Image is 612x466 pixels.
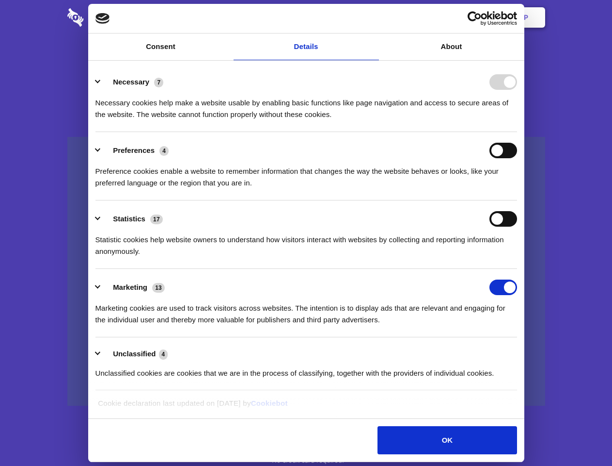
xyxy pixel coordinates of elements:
span: 17 [150,215,163,224]
label: Statistics [113,215,145,223]
button: OK [377,426,517,454]
button: Statistics (17) [95,211,169,227]
button: Marketing (13) [95,280,171,295]
button: Unclassified (4) [95,348,174,360]
a: About [379,33,524,60]
a: Wistia video thumbnail [67,137,545,406]
a: Usercentrics Cookiebot - opens in a new window [432,11,517,26]
h1: Eliminate Slack Data Loss. [67,44,545,79]
iframe: Drift Widget Chat Controller [564,417,600,454]
button: Necessary (7) [95,74,170,90]
img: logo-wordmark-white-trans-d4663122ce5f474addd5e946df7df03e33cb6a1c49d2221995e7729f52c070b2.svg [67,8,150,27]
a: Pricing [284,2,327,33]
div: Necessary cookies help make a website usable by enabling basic functions like page navigation and... [95,90,517,120]
span: 7 [154,78,163,87]
a: Consent [88,33,234,60]
label: Necessary [113,78,149,86]
span: 4 [159,146,169,156]
button: Preferences (4) [95,143,175,158]
a: Contact [393,2,438,33]
h4: Auto-redaction of sensitive data, encrypted data sharing and self-destructing private chats. Shar... [67,88,545,120]
div: Statistic cookies help website owners to understand how visitors interact with websites by collec... [95,227,517,257]
span: 4 [159,349,168,359]
div: Preference cookies enable a website to remember information that changes the way the website beha... [95,158,517,189]
div: Cookie declaration last updated on [DATE] by [91,398,521,416]
span: 13 [152,283,165,293]
label: Preferences [113,146,155,154]
label: Marketing [113,283,147,291]
a: Details [234,33,379,60]
div: Unclassified cookies are cookies that we are in the process of classifying, together with the pro... [95,360,517,379]
img: logo [95,13,110,24]
a: Cookiebot [251,399,288,407]
div: Marketing cookies are used to track visitors across websites. The intention is to display ads tha... [95,295,517,326]
a: Login [439,2,482,33]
